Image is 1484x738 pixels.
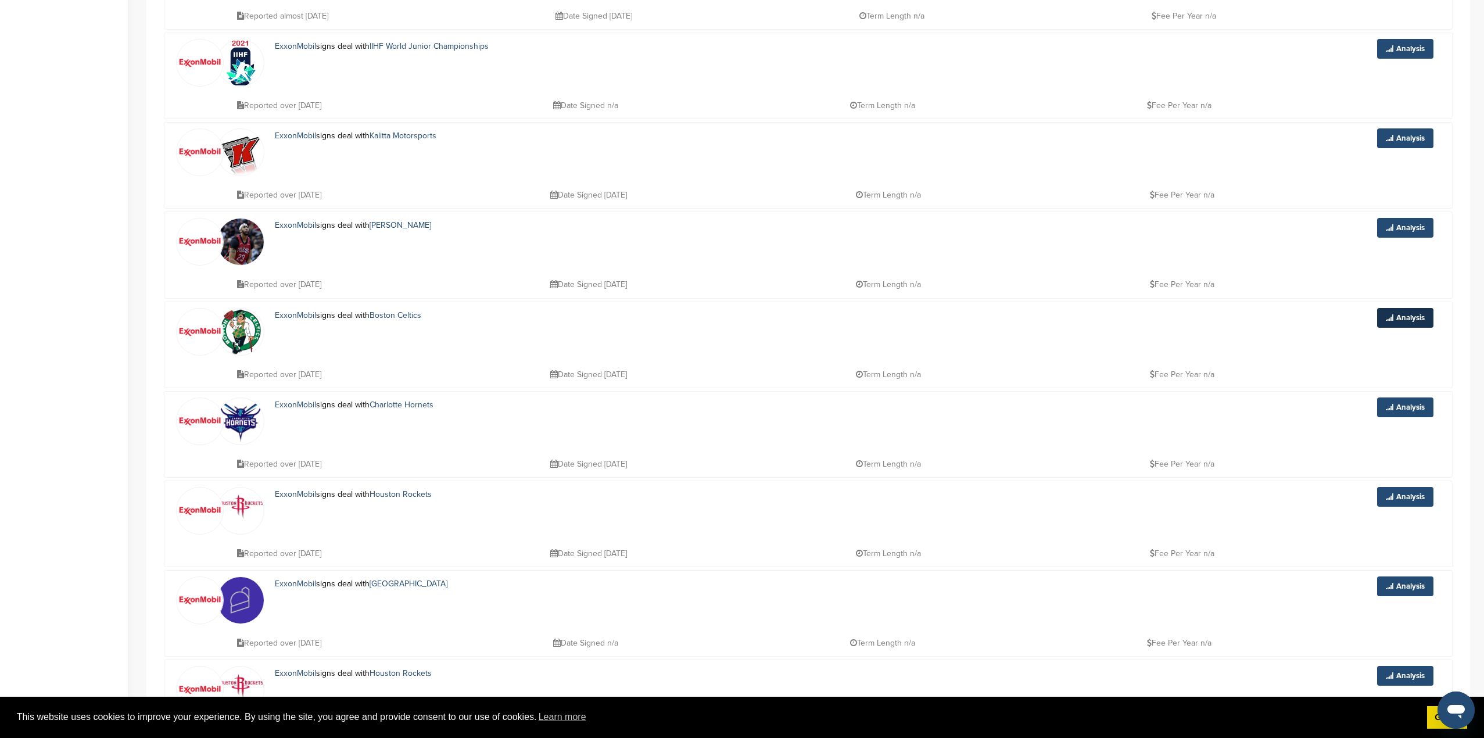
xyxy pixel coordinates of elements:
[217,129,264,175] img: Bsjj1sd2 400x400
[1150,277,1214,292] p: Fee Per Year n/a
[370,489,432,499] a: Houston Rockets
[550,188,627,202] p: Date Signed [DATE]
[217,218,264,292] img: 220px anthony davis (38464014214)
[177,309,223,355] img: Exxonmobil logo
[275,489,316,499] a: ExxonMobil
[1377,666,1433,686] a: Analysis
[856,546,921,561] p: Term Length n/a
[370,131,436,141] a: Kalitta Motorsports
[275,579,316,589] a: ExxonMobil
[237,188,321,202] p: Reported over [DATE]
[1150,367,1214,382] p: Fee Per Year n/a
[553,98,618,113] p: Date Signed n/a
[370,668,432,678] a: Houston Rockets
[17,708,1418,726] span: This website uses cookies to improve your experience. By using the site, you agree and provide co...
[275,400,316,410] a: ExxonMobil
[370,41,489,51] a: IIHF World Junior Championships
[275,666,482,680] p: signs deal with
[217,309,264,355] img: Open uri20141112 64162 str2f2?1415806169
[275,128,488,143] p: signs deal with
[237,98,321,113] p: Reported over [DATE]
[275,487,482,501] p: signs deal with
[1377,308,1433,328] a: Analysis
[177,488,223,534] img: Exxonmobil logo
[275,308,468,323] p: signs deal with
[1150,546,1214,561] p: Fee Per Year n/a
[370,400,433,410] a: Charlotte Hornets
[237,457,321,471] p: Reported over [DATE]
[217,577,264,624] img: Qehsqnkz 400x400
[177,577,223,624] img: Exxonmobil logo
[177,129,223,175] img: Exxonmobil logo
[1377,576,1433,596] a: Analysis
[275,668,316,678] a: ExxonMobil
[275,310,316,320] a: ExxonMobil
[537,708,588,726] a: learn more about cookies
[1377,218,1433,238] a: Analysis
[1377,397,1433,417] a: Analysis
[850,636,915,650] p: Term Length n/a
[275,220,316,230] a: ExxonMobil
[550,277,627,292] p: Date Signed [DATE]
[550,546,627,561] p: Date Signed [DATE]
[237,636,321,650] p: Reported over [DATE]
[275,218,481,232] p: signs deal with
[550,457,627,471] p: Date Signed [DATE]
[1147,636,1211,650] p: Fee Per Year n/a
[217,398,264,443] img: Open uri20141112 64162 gkv2an?1415811476
[177,398,223,445] img: Exxonmobil logo
[275,39,554,53] p: signs deal with
[275,576,501,591] p: signs deal with
[1377,487,1433,507] a: Analysis
[555,9,632,23] p: Date Signed [DATE]
[1377,39,1433,59] a: Analysis
[850,98,915,113] p: Term Length n/a
[553,636,618,650] p: Date Signed n/a
[217,40,264,108] img: 2021wm20 en ver
[1377,128,1433,148] a: Analysis
[859,9,924,23] p: Term Length n/a
[856,457,921,471] p: Term Length n/a
[856,367,921,382] p: Term Length n/a
[237,367,321,382] p: Reported over [DATE]
[1147,98,1211,113] p: Fee Per Year n/a
[177,40,223,86] img: Exxonmobil logo
[1152,9,1216,23] p: Fee Per Year n/a
[370,579,447,589] a: [GEOGRAPHIC_DATA]
[237,277,321,292] p: Reported over [DATE]
[217,494,264,520] img: Data?1415808736
[177,667,223,713] img: Exxonmobil logo
[217,673,264,699] img: Data?1415808736
[275,131,316,141] a: ExxonMobil
[856,277,921,292] p: Term Length n/a
[237,546,321,561] p: Reported over [DATE]
[1427,706,1467,729] a: dismiss cookie message
[1150,188,1214,202] p: Fee Per Year n/a
[275,397,483,412] p: signs deal with
[1150,457,1214,471] p: Fee Per Year n/a
[1438,692,1475,729] iframe: Button to launch messaging window
[275,41,316,51] a: ExxonMobil
[237,9,328,23] p: Reported almost [DATE]
[370,310,421,320] a: Boston Celtics
[370,220,431,230] a: [PERSON_NAME]
[177,218,223,265] img: Exxonmobil logo
[550,367,627,382] p: Date Signed [DATE]
[856,188,921,202] p: Term Length n/a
